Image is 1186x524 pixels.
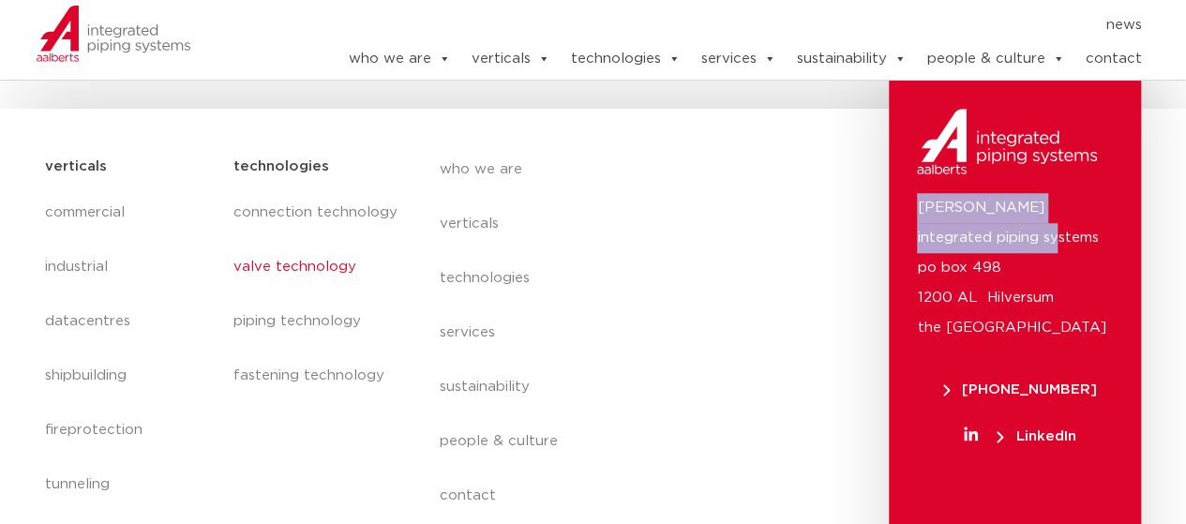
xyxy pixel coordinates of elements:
[440,142,783,197] a: who we are
[926,40,1064,78] a: people & culture
[440,197,783,251] a: verticals
[997,429,1075,443] span: LinkedIn
[45,240,215,294] a: industrial
[45,403,215,457] a: fireprotection
[233,294,401,349] a: piping technology
[796,40,906,78] a: sustainability
[943,382,1097,397] span: [PHONE_NUMBER]
[471,40,549,78] a: verticals
[917,382,1122,397] a: [PHONE_NUMBER]
[440,306,783,360] a: services
[440,414,783,469] a: people & culture
[233,349,401,403] a: fastening technology
[348,40,450,78] a: who we are
[291,10,1142,40] nav: Menu
[45,349,215,403] a: shipbuilding
[233,186,401,240] a: connection technology
[233,186,401,403] nav: Menu
[440,360,783,414] a: sustainability
[440,469,783,523] a: contact
[570,40,680,78] a: technologies
[440,142,783,523] nav: Menu
[1105,10,1141,40] a: news
[440,251,783,306] a: technologies
[45,457,215,512] a: tunneling
[233,152,328,182] h5: technologies
[45,152,107,182] h5: verticals
[917,429,1122,443] a: LinkedIn
[45,294,215,349] a: datacentres
[1085,40,1141,78] a: contact
[917,193,1113,343] p: [PERSON_NAME] integrated piping systems po box 498 1200 AL Hilversum the [GEOGRAPHIC_DATA]
[233,240,401,294] a: valve technology
[45,186,215,240] a: commercial
[700,40,775,78] a: services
